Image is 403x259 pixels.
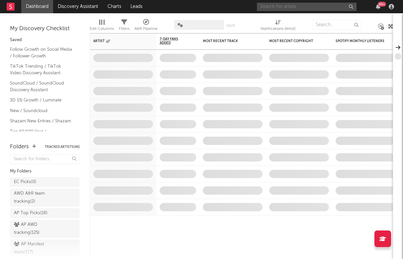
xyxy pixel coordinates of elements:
[90,25,114,33] div: Edit Columns
[10,167,80,175] div: My Folders
[312,20,362,30] input: Search...
[14,221,61,237] div: AP AWD tracking ( 125 )
[10,155,80,164] input: Search for folders...
[10,208,80,218] a: AP Top Picks(18)
[226,24,235,28] button: Save
[14,209,47,217] div: AP Top Picks ( 18 )
[203,39,253,43] div: Most Recent Track
[257,3,357,11] input: Search for artists
[160,37,186,45] span: 7-Day Fans Added
[119,17,129,36] div: Filters
[93,39,143,43] div: Artist
[376,4,380,9] button: 99+
[10,97,73,104] a: 3D 5% Growth / Luminate
[10,143,29,151] div: Folders
[336,39,385,43] div: Spotify Monthly Listeners
[14,190,61,206] div: AWD A&R team tracking ( 2 )
[10,25,80,33] div: My Discovery Checklist
[10,46,73,59] a: Follow Growth on Social Media / Follower Growth
[261,17,295,36] div: Notifications (Artist)
[10,117,73,125] a: Shazam New Entries / Shazam
[10,128,73,148] a: Top 50/100 Viral / Spotify/Apple Discovery Assistant
[45,145,80,149] button: Tracked Artists(46)
[14,240,61,256] div: AP Manifest leads ( 117 )
[14,178,36,186] div: EC Picks ( 0 )
[261,25,295,33] div: Notifications (Artist)
[10,220,80,238] a: AP AWD tracking(125)
[269,39,319,43] div: Most Recent Copyright
[119,25,129,33] div: Filters
[10,189,80,207] a: AWD A&R team tracking(2)
[90,17,114,36] div: Edit Columns
[10,80,73,93] a: SoundCloud / SoundCloud Discovery Assistant
[10,177,80,187] a: EC Picks(0)
[134,25,158,33] div: A&R Pipeline
[10,107,73,114] a: New / Soundcloud
[378,2,386,7] div: 99 +
[10,239,80,257] a: AP Manifest leads(117)
[10,63,73,76] a: TikTok Trending / TikTok Video Discovery Assistant
[10,36,80,44] div: Saved
[134,17,158,36] div: A&R Pipeline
